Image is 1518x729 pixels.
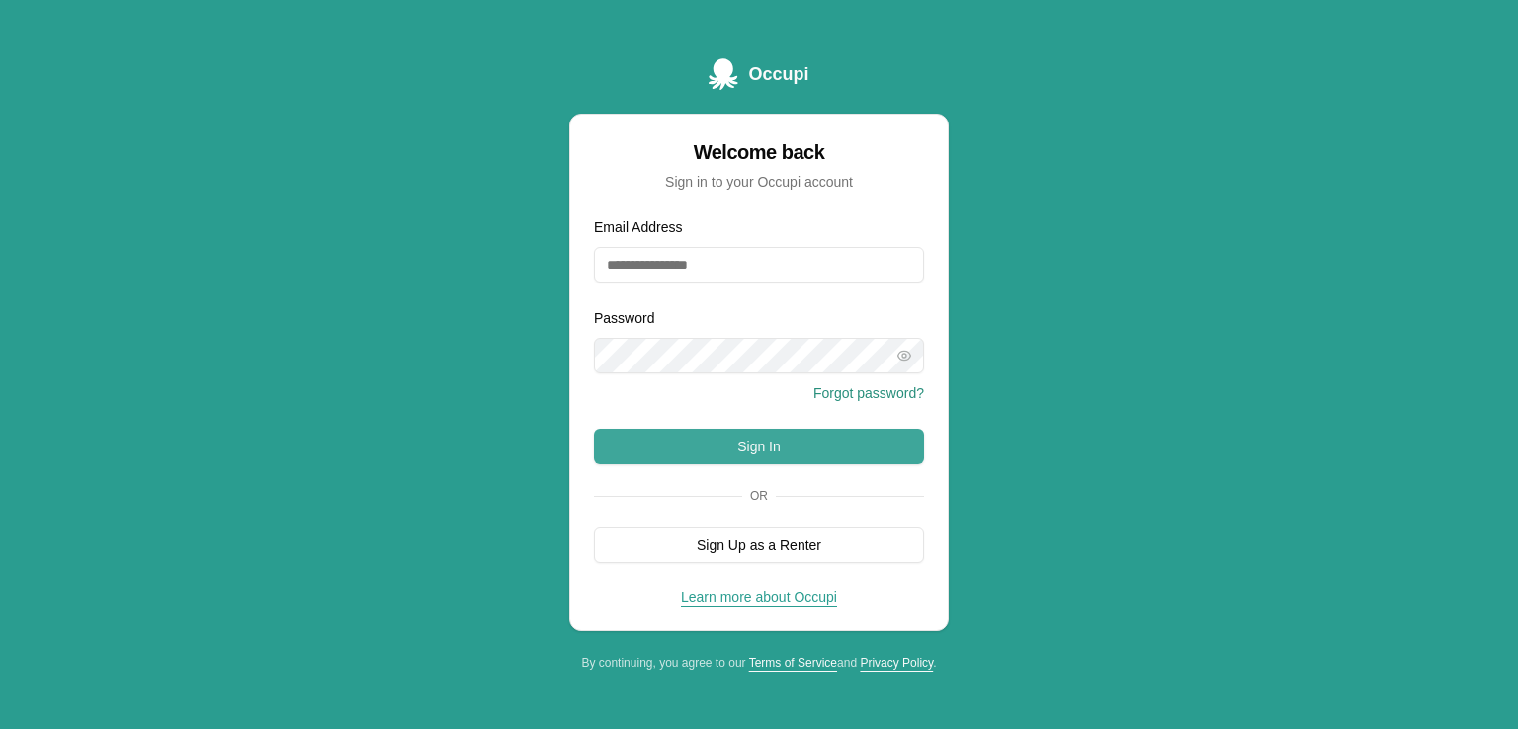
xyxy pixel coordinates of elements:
span: Occupi [748,60,808,88]
span: Or [742,488,776,504]
a: Occupi [709,58,808,90]
a: Privacy Policy [860,656,933,670]
div: Welcome back [594,138,924,166]
div: Sign in to your Occupi account [594,172,924,192]
button: Forgot password? [813,383,924,403]
a: Learn more about Occupi [681,589,837,605]
div: By continuing, you agree to our and . [569,655,949,671]
label: Email Address [594,219,682,235]
a: Terms of Service [749,656,837,670]
label: Password [594,310,654,326]
button: Sign In [594,429,924,464]
button: Sign Up as a Renter [594,527,924,563]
